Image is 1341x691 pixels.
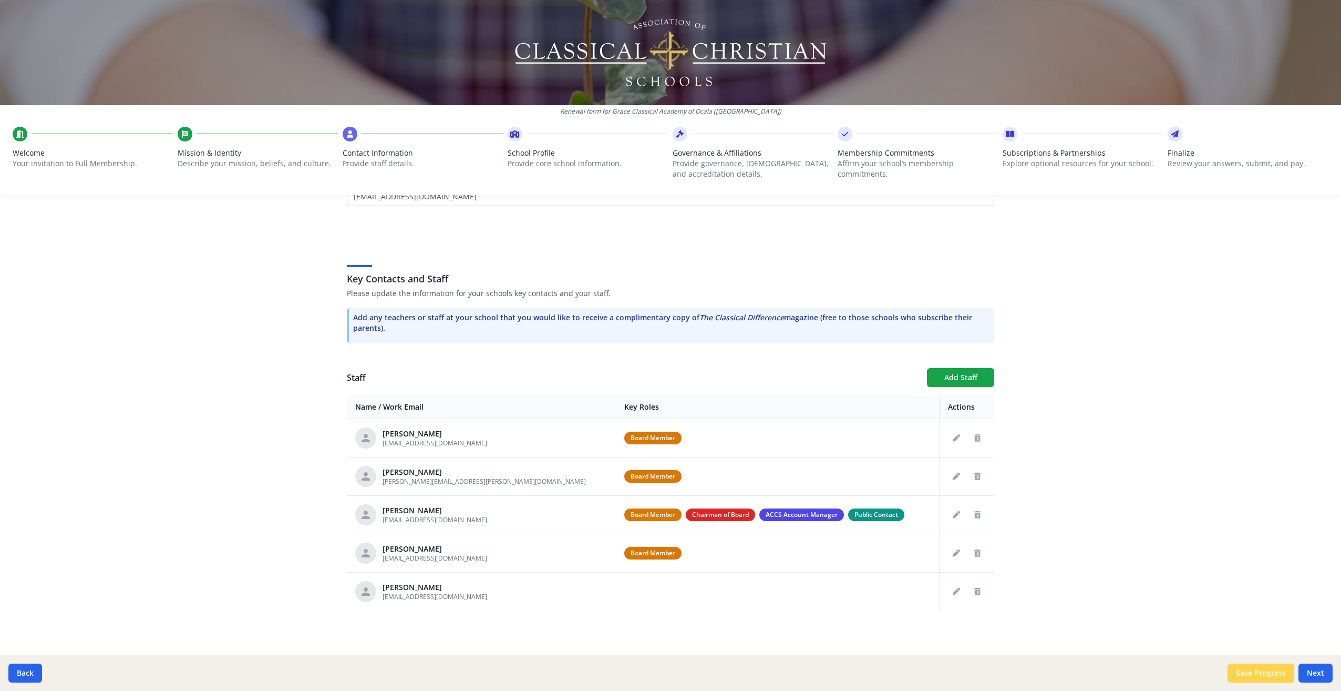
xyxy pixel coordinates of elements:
[353,312,990,333] p: Add any teachers or staff at your school that you would like to receive a complimentary copy of m...
[673,158,833,179] p: Provide governance, [DEMOGRAPHIC_DATA], and accreditation details.
[624,509,682,521] span: Board Member
[1003,158,1163,169] p: Explore optional resources for your school.
[343,148,503,158] span: Contact Information
[343,158,503,169] p: Provide staff details.
[948,430,965,446] button: Edit staff
[383,544,487,554] div: [PERSON_NAME]
[686,509,755,521] span: Chairman of Board
[383,439,487,448] span: [EMAIL_ADDRESS][DOMAIN_NAME]
[948,583,965,600] button: Edit staff
[347,271,994,286] h3: Key Contacts and Staff
[1168,148,1328,158] span: Finalize
[699,312,784,322] i: The Classical Difference
[513,16,828,89] img: Logo
[969,430,986,446] button: Delete staff
[616,395,939,419] th: Key Roles
[383,515,487,524] span: [EMAIL_ADDRESS][DOMAIN_NAME]
[848,509,904,521] span: Public Contact
[969,583,986,600] button: Delete staff
[383,554,487,563] span: [EMAIL_ADDRESS][DOMAIN_NAME]
[1227,664,1294,683] button: Save Progress
[969,545,986,562] button: Delete staff
[940,395,995,419] th: Actions
[948,506,965,523] button: Edit staff
[969,506,986,523] button: Delete staff
[13,158,173,169] p: Your invitation to Full Membership.
[1003,148,1163,158] span: Subscriptions & Partnerships
[383,505,487,516] div: [PERSON_NAME]
[624,547,682,560] span: Board Member
[508,148,668,158] span: School Profile
[948,468,965,485] button: Edit staff
[927,368,994,387] button: Add Staff
[1168,158,1328,169] p: Review your answers, submit, and pay.
[759,509,844,521] span: ACCS Account Manager
[1298,664,1333,683] button: Next
[383,477,586,486] span: [PERSON_NAME][EMAIL_ADDRESS][PERSON_NAME][DOMAIN_NAME]
[8,664,42,683] button: Back
[13,148,173,158] span: Welcome
[948,545,965,562] button: Edit staff
[624,470,682,483] span: Board Member
[673,148,833,158] span: Governance & Affiliations
[838,158,998,179] p: Affirm your school’s membership commitments.
[383,582,487,593] div: [PERSON_NAME]
[838,148,998,158] span: Membership Commitments
[347,371,919,384] h1: Staff
[969,468,986,485] button: Delete staff
[383,429,487,439] div: [PERSON_NAME]
[347,288,994,299] p: Please update the information for your schools key contacts and your staff.
[624,432,682,444] span: Board Member
[178,158,338,169] p: Describe your mission, beliefs, and culture.
[347,395,616,419] th: Name / Work Email
[383,467,586,477] div: [PERSON_NAME]
[508,158,668,169] p: Provide core school information.
[383,592,487,601] span: [EMAIL_ADDRESS][DOMAIN_NAME]
[178,148,338,158] span: Mission & Identity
